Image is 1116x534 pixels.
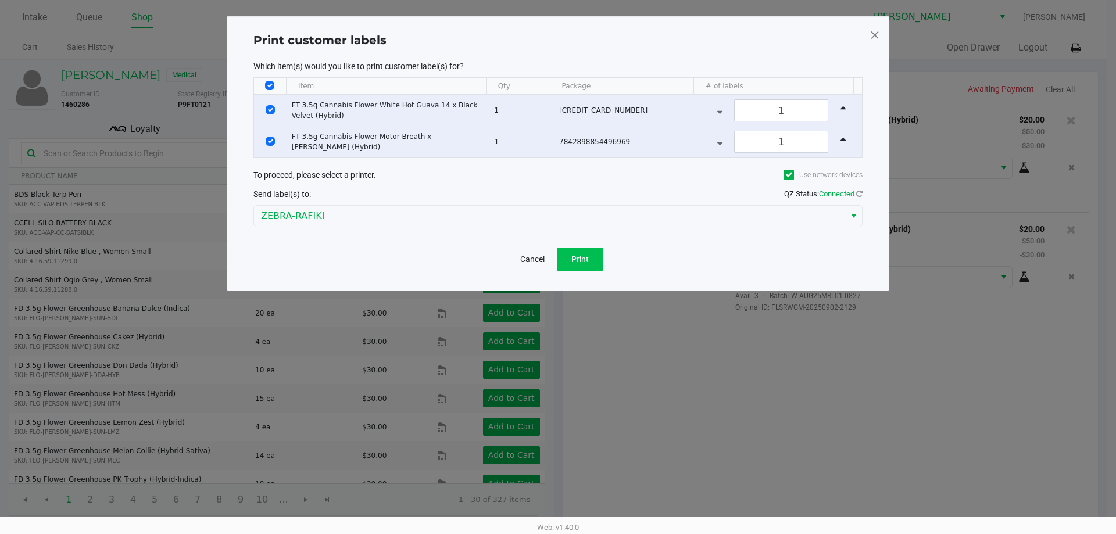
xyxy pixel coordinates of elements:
[784,189,863,198] span: QZ Status:
[253,170,376,180] span: To proceed, please select a printer.
[287,95,489,126] td: FT 3.5g Cannabis Flower White Hot Guava 14 x Black Velvet (Hybrid)
[557,248,603,271] button: Print
[571,255,589,264] span: Print
[819,189,854,198] span: Connected
[845,206,862,227] button: Select
[254,78,862,157] div: Data table
[513,248,552,271] button: Cancel
[265,81,274,90] input: Select All Rows
[287,126,489,157] td: FT 3.5g Cannabis Flower Motor Breath x [PERSON_NAME] (Hybrid)
[253,61,863,71] p: Which item(s) would you like to print customer label(s) for?
[489,95,554,126] td: 1
[286,78,486,95] th: Item
[693,78,853,95] th: # of labels
[266,105,275,114] input: Select Row
[253,189,311,199] span: Send label(s) to:
[486,78,550,95] th: Qty
[489,126,554,157] td: 1
[550,78,693,95] th: Package
[554,126,700,157] td: 7842898854496969
[261,209,838,223] span: ZEBRA-RAFIKI
[784,170,863,180] label: Use network devices
[266,137,275,146] input: Select Row
[554,95,700,126] td: [CREDIT_CARD_NUMBER]
[537,523,579,532] span: Web: v1.40.0
[253,31,387,49] h1: Print customer labels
